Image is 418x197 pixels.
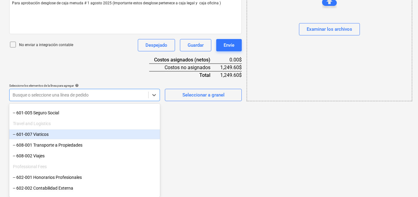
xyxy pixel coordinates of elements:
[9,84,160,88] div: Seleccione los elementos de la línea para agregar
[9,108,160,118] div: -- 601-005 Seguro Social
[387,167,418,197] div: Widget de chat
[9,172,160,182] div: -- 602-001 Honorarios Profesionales
[74,84,79,87] span: help
[188,41,204,49] div: Guardar
[220,64,242,71] div: 1,249.60$
[9,140,160,150] div: -- 608-001 Transporte a Propiedades
[9,119,160,128] div: Travel and Logistics
[12,1,221,5] span: Para aprobación desglose de caja menuda # 1 agosto 2025 (Importante estos desglose pertenece a ca...
[9,183,160,193] div: -- 602-002 Contabilidad Externa
[220,56,242,64] div: 0.00$
[9,151,160,161] div: -- 608-002 Viajes
[307,26,352,33] div: Examinar los archivos
[180,39,211,51] button: Guardar
[145,41,167,49] div: Despejado
[9,129,160,139] div: -- 601-007 Viaticos
[216,39,242,51] button: Envíe
[165,89,242,101] button: Seleccionar a granel
[182,91,225,99] div: Seleccionar a granel
[149,71,220,79] div: Total
[220,71,242,79] div: 1,249.60$
[149,64,220,71] div: Costos no asignados
[224,41,234,49] div: Envíe
[19,42,73,48] p: No enviar a integración contable
[299,23,360,36] button: Examinar los archivos
[9,162,160,171] div: Professional Fees
[387,167,418,197] iframe: Chat Widget
[149,56,220,64] div: Costos asignados (netos)
[138,39,175,51] button: Despejado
